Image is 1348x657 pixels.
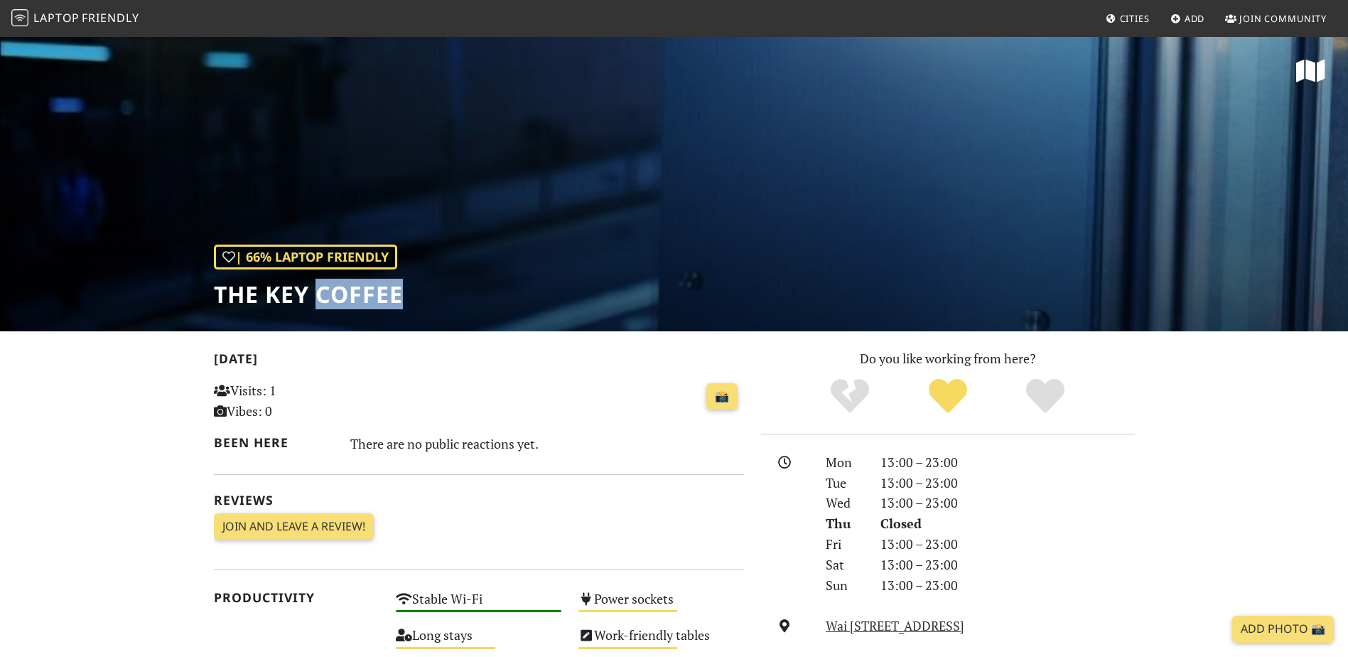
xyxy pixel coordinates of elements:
div: There are no public reactions yet. [350,432,744,455]
div: Sun [817,575,871,596]
a: Add [1165,6,1211,31]
div: Thu [817,513,871,534]
div: No [801,377,899,416]
a: 📸 [706,383,738,410]
span: Friendly [82,10,139,26]
span: Join Community [1239,12,1327,25]
span: Cities [1120,12,1150,25]
a: Join and leave a review! [214,513,374,540]
div: Fri [817,534,871,555]
img: LaptopFriendly [11,9,28,26]
div: 13:00 – 23:00 [872,534,1143,555]
a: Add Photo 📸 [1232,616,1334,643]
div: Yes [899,377,997,416]
div: 13:00 – 23:00 [872,575,1143,596]
p: Visits: 1 Vibes: 0 [214,380,379,422]
a: Join Community [1219,6,1332,31]
div: Tue [817,473,871,493]
a: Cities [1100,6,1155,31]
h2: Reviews [214,493,744,508]
div: 13:00 – 23:00 [872,555,1143,575]
div: Closed [872,513,1143,534]
a: LaptopFriendly LaptopFriendly [11,6,139,31]
div: | 66% Laptop Friendly [214,245,397,269]
a: Wai [STREET_ADDRESS] [826,617,964,634]
div: Stable Wi-Fi [387,587,570,624]
div: Sat [817,555,871,575]
h2: [DATE] [214,351,744,372]
div: 13:00 – 23:00 [872,493,1143,513]
div: Definitely! [996,377,1094,416]
div: Power sockets [570,587,753,624]
div: 13:00 – 23:00 [872,452,1143,473]
div: Mon [817,452,871,473]
p: Do you like working from here? [761,348,1135,369]
h2: Productivity [214,590,379,605]
div: Wed [817,493,871,513]
h1: THE KEY COFFEE [214,281,403,308]
div: 13:00 – 23:00 [872,473,1143,493]
h2: Been here [214,435,334,450]
span: Laptop [33,10,80,26]
span: Add [1185,12,1205,25]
